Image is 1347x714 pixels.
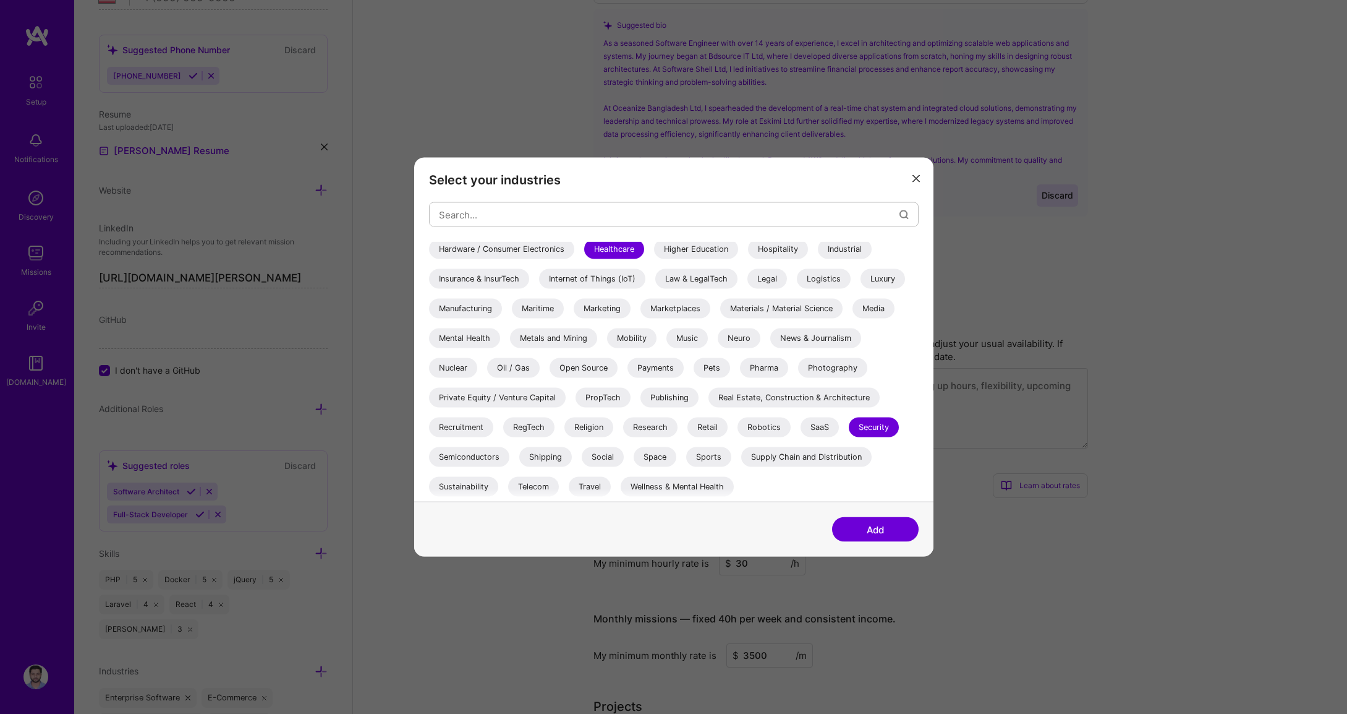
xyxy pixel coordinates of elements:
div: Marketing [574,299,631,319]
div: Healthcare [584,239,644,259]
div: Social [582,447,624,467]
div: Wellness & Mental Health [621,477,734,497]
div: Photography [798,358,867,378]
div: Internet of Things (IoT) [539,269,645,289]
div: Religion [564,418,613,437]
div: Open Source [550,358,618,378]
div: Oil / Gas [487,358,540,378]
div: Hospitality [748,239,808,259]
div: Space [634,447,676,467]
div: Sports [686,447,731,467]
div: Manufacturing [429,299,502,319]
div: modal [414,158,933,557]
div: Real Estate, Construction & Architecture [708,388,880,408]
div: Supply Chain and Distribution [741,447,872,467]
div: Maritime [512,299,564,319]
div: Luxury [860,269,905,289]
div: Higher Education [654,239,738,259]
i: icon Close [912,174,920,182]
div: Industrial [818,239,872,259]
div: Law & LegalTech [655,269,737,289]
input: Search... [439,199,899,230]
div: Private Equity / Venture Capital [429,388,566,408]
div: Security [849,418,899,437]
div: Nuclear [429,358,477,378]
div: Robotics [737,418,791,437]
div: Research [623,418,678,437]
div: Media [852,299,894,319]
div: Retail [687,418,728,437]
div: Logistics [797,269,851,289]
button: Add [832,517,919,542]
div: Pets [694,358,730,378]
div: SaaS [801,418,839,437]
div: Legal [747,269,787,289]
div: PropTech [576,388,631,408]
div: Materials / Material Science [720,299,843,319]
div: Hardware / Consumer Electronics [429,239,574,259]
div: Neuro [718,329,760,348]
div: Metals and Mining [510,329,597,348]
div: Shipping [519,447,572,467]
div: Sustainability [429,477,498,497]
div: Semiconductors [429,447,509,467]
div: Travel [569,477,611,497]
div: Insurance & InsurTech [429,269,529,289]
div: RegTech [503,418,555,437]
div: Telecom [508,477,559,497]
div: Mental Health [429,329,500,348]
div: Mobility [607,329,657,348]
div: Marketplaces [640,299,710,319]
h3: Select your industries [429,173,919,187]
div: Payments [627,358,684,378]
div: News & Journalism [770,329,861,348]
div: Music [666,329,708,348]
div: Recruitment [429,418,493,437]
i: icon Search [899,210,909,219]
div: Publishing [640,388,699,408]
div: Pharma [740,358,788,378]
